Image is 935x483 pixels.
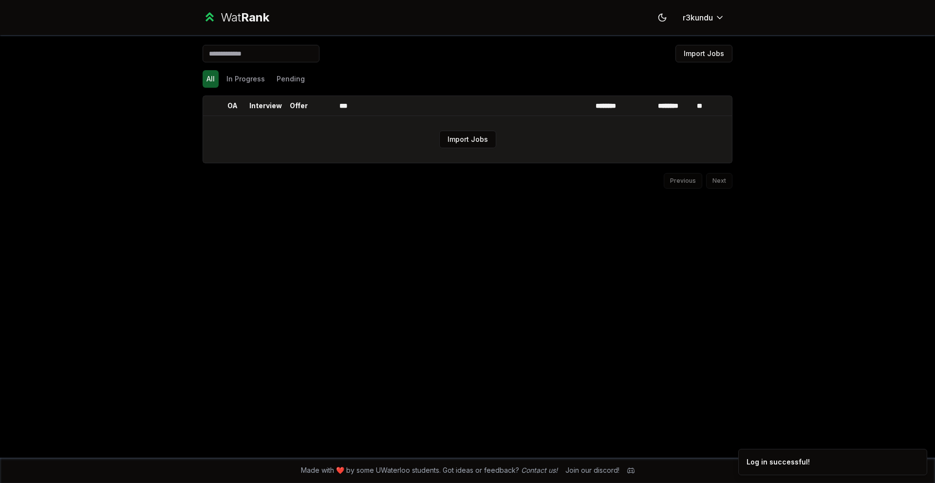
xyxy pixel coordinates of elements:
a: WatRank [203,10,269,25]
p: Offer [290,101,308,111]
div: Log in successful! [747,457,810,467]
button: Import Jobs [675,45,732,62]
a: Contact us! [521,466,558,474]
button: Pending [273,70,309,88]
div: Join our discord! [565,465,619,475]
button: Import Jobs [439,131,496,148]
button: In Progress [223,70,269,88]
button: r3kundu [675,9,732,26]
p: OA [227,101,238,111]
span: r3kundu [683,12,713,23]
p: Interview [249,101,282,111]
span: Made with ❤️ by some UWaterloo students. Got ideas or feedback? [301,465,558,475]
button: All [203,70,219,88]
span: Rank [241,10,269,24]
div: Wat [221,10,269,25]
